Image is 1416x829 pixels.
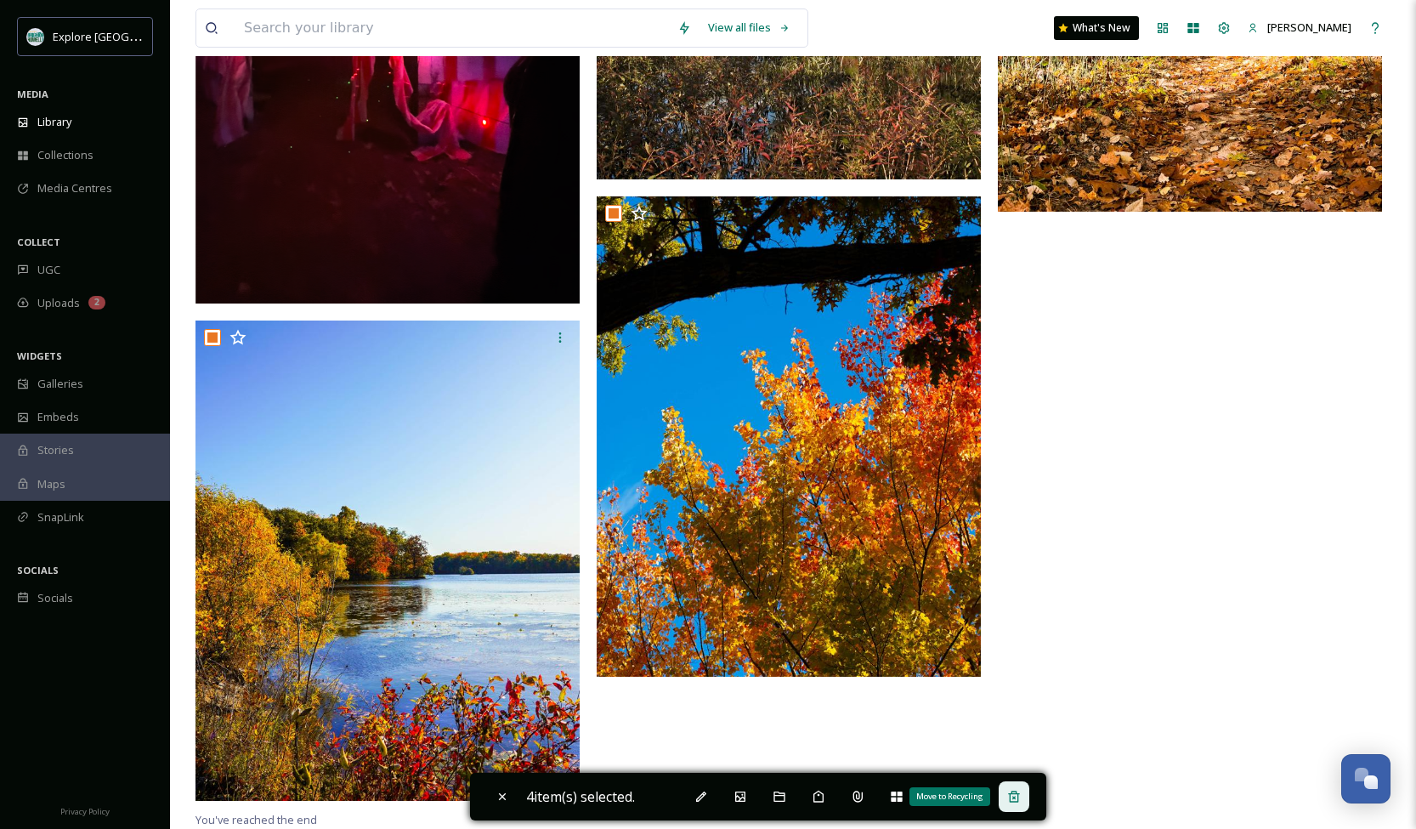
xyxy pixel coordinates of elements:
a: What's New [1054,16,1139,40]
span: [PERSON_NAME] [1267,20,1351,35]
span: SnapLink [37,509,84,525]
span: Socials [37,590,73,606]
span: Explore [GEOGRAPHIC_DATA][PERSON_NAME] [53,28,286,44]
img: 67e7af72-b6c8-455a-acf8-98e6fe1b68aa.avif [27,28,44,45]
a: View all files [700,11,799,44]
span: You've reached the end [195,812,317,827]
span: SOCIALS [17,564,59,576]
a: [PERSON_NAME] [1239,11,1360,44]
span: Embeds [37,409,79,425]
span: Stories [37,442,74,458]
span: Privacy Policy [60,806,110,817]
span: Library [37,114,71,130]
input: Search your library [235,9,669,47]
span: COLLECT [17,236,60,248]
div: Move to Recycling [909,787,990,806]
span: Collections [37,147,93,163]
button: Open Chat [1341,754,1391,803]
img: fall hikes oct-3.jpg [597,196,981,677]
div: 2 [88,296,105,309]
span: WIDGETS [17,349,62,362]
img: fall hikes oct-2.jpg [195,321,580,801]
span: UGC [37,262,60,278]
span: Uploads [37,295,80,311]
span: Galleries [37,376,83,392]
span: Media Centres [37,180,112,196]
a: Privacy Policy [60,800,110,820]
span: 4 item(s) selected. [526,787,635,806]
span: MEDIA [17,88,48,100]
span: Maps [37,476,65,492]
